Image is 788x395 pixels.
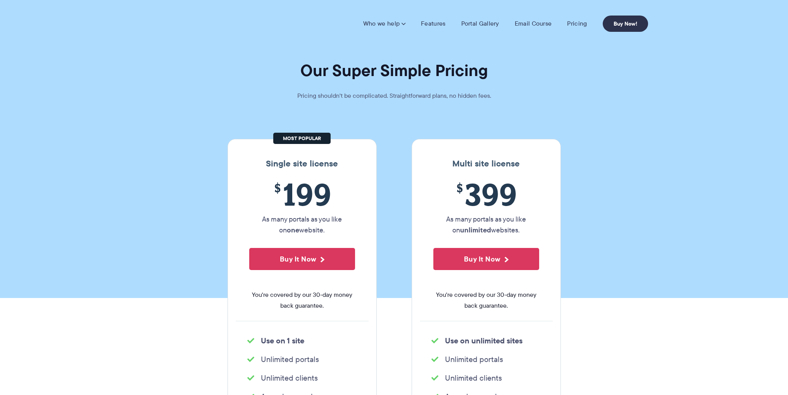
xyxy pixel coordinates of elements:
span: 199 [249,177,355,212]
span: 399 [433,177,539,212]
p: As many portals as you like on website. [249,214,355,236]
a: Who we help [363,20,405,28]
a: Email Course [515,20,552,28]
a: Buy Now! [603,16,648,32]
p: Pricing shouldn't be complicated. Straightforward plans, no hidden fees. [278,90,510,101]
li: Unlimited portals [431,354,541,365]
strong: Use on 1 site [261,335,304,346]
button: Buy It Now [249,248,355,270]
li: Unlimited portals [247,354,357,365]
strong: one [287,225,299,235]
a: Pricing [567,20,587,28]
button: Buy It Now [433,248,539,270]
h3: Single site license [236,159,369,169]
li: Unlimited clients [247,372,357,383]
a: Portal Gallery [461,20,499,28]
li: Unlimited clients [431,372,541,383]
h3: Multi site license [420,159,553,169]
strong: Use on unlimited sites [445,335,522,346]
a: Features [421,20,445,28]
span: You're covered by our 30-day money back guarantee. [249,289,355,311]
p: As many portals as you like on websites. [433,214,539,236]
span: You're covered by our 30-day money back guarantee. [433,289,539,311]
strong: unlimited [460,225,491,235]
